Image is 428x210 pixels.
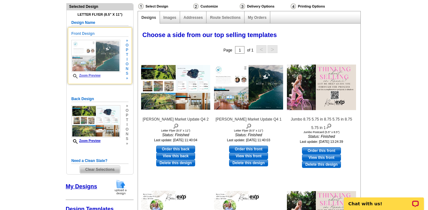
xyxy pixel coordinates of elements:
[193,3,239,9] div: Customize
[126,118,129,122] span: t
[227,138,270,142] small: Last update: [DATE] 11:40:03
[142,31,277,38] span: Choose a side from our top selling templates
[71,158,129,164] h5: Need a Clean Slate?
[340,190,428,210] iframe: LiveChat chat widget
[256,45,266,53] button: <
[126,141,129,146] span: »
[71,74,101,77] a: Zoom Preview
[141,116,210,129] div: [PERSON_NAME] Market Update Q4 2
[302,161,341,168] a: Delete this design
[300,140,343,143] small: Last update: [DATE] 13:24:39
[173,122,179,129] img: view design details
[156,146,195,153] a: use this design
[229,159,268,166] a: Delete this design
[138,3,193,11] div: Select Design
[302,154,341,161] a: View this front
[126,67,129,71] span: n
[141,65,210,110] img: Boyd Evans Market Update Q4 2
[80,166,120,173] span: Clear Selections
[223,48,232,52] span: Page
[138,3,144,9] img: Select Design
[126,38,129,43] span: »
[126,108,129,113] span: o
[287,65,356,110] img: Jumbo 8.75 5.75 in 8.75 5.75 in 8.75 5.75 in 1
[240,3,245,9] img: Delivery Options
[291,3,296,9] img: Printing Options & Summary
[184,15,203,20] a: Addresses
[126,71,129,76] span: s
[326,122,332,129] img: view design details
[287,116,356,131] div: Jumbo 8.75 5.75 in 8.75 5.75 in 8.75 5.75 in 1
[246,122,252,129] img: view design details
[290,3,346,9] div: Printing Options
[126,104,129,108] span: »
[193,3,199,9] img: Customize
[163,15,176,20] a: Images
[156,159,195,166] a: Delete this design
[156,153,195,159] a: View this back
[214,65,283,110] img: Boyd Evans Market Update Q4 1
[71,20,129,26] h5: Design Name
[126,132,129,137] span: n
[71,105,120,137] img: small-thumb.jpg
[267,45,277,53] button: >
[248,15,266,20] a: My Orders
[214,129,283,132] div: Letter Flyer (8.5" x 11")
[287,131,356,134] div: Jumbo Postcard (5.5" x 8.5")
[126,43,129,48] span: o
[126,113,129,118] span: p
[71,40,120,72] img: small-thumb.jpg
[141,129,210,132] div: Letter Flyer (8.5" x 11")
[247,48,253,52] span: of 1
[126,137,129,141] span: s
[71,31,129,37] h5: Front Design
[66,183,97,190] a: My Designs
[126,76,129,81] span: »
[112,179,129,195] img: upload-design
[214,116,283,129] div: [PERSON_NAME] Market Update Q4 1
[229,153,268,159] a: View this front
[239,3,290,11] div: Delivery Options
[67,3,133,9] div: Selected Design
[126,57,129,62] span: i
[214,132,283,138] i: Status: Finished
[141,132,210,138] i: Status: Finished
[229,146,268,153] a: use this design
[210,15,240,20] a: Route Selections
[126,127,129,132] span: o
[302,147,341,154] a: use this design
[71,139,101,143] a: Zoom Preview
[154,138,197,142] small: Last update: [DATE] 11:40:04
[126,122,129,127] span: i
[126,62,129,67] span: o
[71,96,129,102] h5: Back Design
[71,13,129,17] h4: Letter Flyer (8.5" x 11")
[287,134,356,139] i: Status: Finished
[141,15,156,20] a: Designs
[126,52,129,57] span: t
[126,48,129,52] span: p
